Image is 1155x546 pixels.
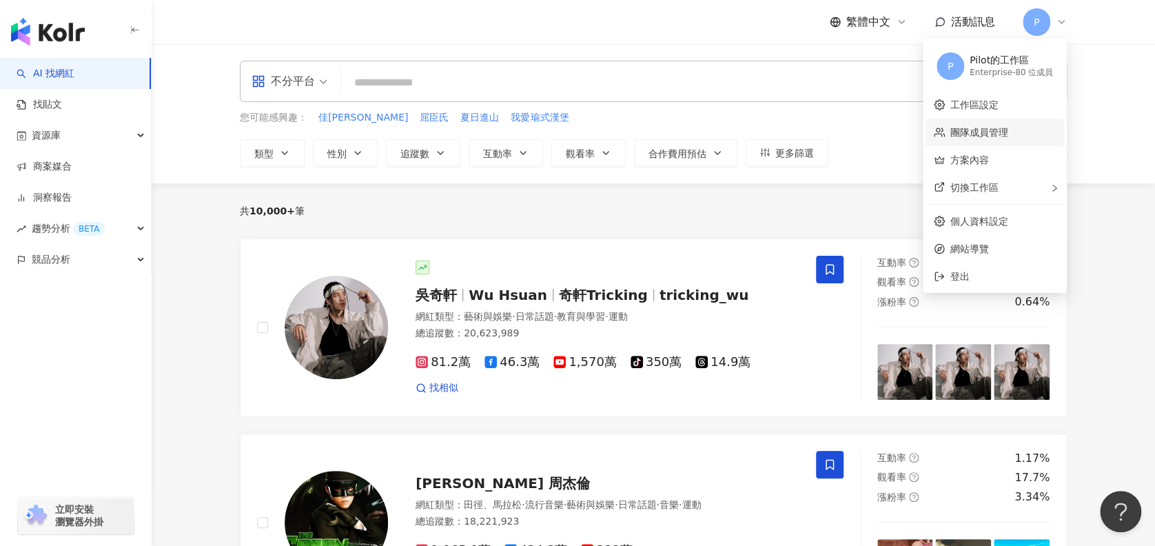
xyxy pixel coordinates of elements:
[469,287,547,303] span: Wu Hsuan
[17,160,72,174] a: 商案媒合
[460,111,499,125] span: 夏日進山
[877,344,933,400] img: post-image
[877,296,906,307] span: 漲粉率
[469,139,543,167] button: 互動率
[400,148,429,159] span: 追蹤數
[605,311,608,322] span: ·
[515,311,553,322] span: 日常話題
[551,139,626,167] button: 觀看率
[909,297,919,307] span: question-circle
[746,139,828,167] button: 更多篩選
[484,355,540,370] span: 46.3萬
[559,287,648,303] span: 奇軒Tricking
[909,258,919,267] span: question-circle
[909,472,919,482] span: question-circle
[950,154,989,165] a: 方案內容
[656,499,659,510] span: ·
[285,276,388,379] img: KOL Avatar
[950,99,999,110] a: 工作區設定
[846,14,890,30] span: 繁體中文
[318,110,409,125] button: 佳[PERSON_NAME]
[416,355,471,370] span: 81.2萬
[419,110,449,125] button: 屈臣氏
[32,244,70,275] span: 競品分析
[877,472,906,483] span: 觀看率
[464,499,522,510] span: 田徑、馬拉松
[240,205,305,216] div: 共 筆
[240,139,305,167] button: 類型
[950,271,970,282] span: 登出
[566,148,595,159] span: 觀看率
[970,54,1053,68] div: Pilot的工作區
[1014,470,1050,485] div: 17.7%
[249,205,295,216] span: 10,000+
[553,355,617,370] span: 1,570萬
[416,498,799,512] div: 網紅類型 ：
[679,499,682,510] span: ·
[416,310,799,324] div: 網紅類型 ：
[566,499,615,510] span: 藝術與娛樂
[1014,489,1050,505] div: 3.34%
[240,239,1067,417] a: KOL Avatar吳奇軒Wu Hsuan奇軒Trickingtricking_wu網紅類型：藝術與娛樂·日常話題·教育與學習·運動總追蹤數：20,623,98981.2萬46.3萬1,570萬...
[240,111,307,125] span: 您可能感興趣：
[416,475,590,492] span: [PERSON_NAME] 周杰倫
[73,222,105,236] div: BETA
[18,497,134,534] a: chrome extension立即安裝 瀏覽器外掛
[524,499,563,510] span: 流行音樂
[950,127,1008,138] a: 團隊成員管理
[1014,451,1050,466] div: 1.17%
[695,355,750,370] span: 14.9萬
[511,111,569,125] span: 我愛瑜式漢堡
[17,67,74,81] a: searchAI 找網紅
[17,98,62,112] a: 找貼文
[634,139,737,167] button: 合作費用預估
[682,499,701,510] span: 運動
[510,110,569,125] button: 我愛瑜式漢堡
[631,355,682,370] span: 350萬
[252,74,265,88] span: appstore
[483,148,512,159] span: 互動率
[512,311,515,322] span: ·
[935,344,991,400] img: post-image
[608,311,627,322] span: 運動
[563,499,566,510] span: ·
[909,453,919,463] span: question-circle
[318,111,408,125] span: 佳[PERSON_NAME]
[11,18,85,45] img: logo
[22,505,49,527] img: chrome extension
[429,381,458,395] span: 找相似
[464,311,512,322] span: 藝術與娛樂
[660,499,679,510] span: 音樂
[950,241,1056,256] span: 網站導覽
[615,499,617,510] span: ·
[1014,294,1050,310] div: 0.64%
[416,327,799,341] div: 總追蹤數 ： 20,623,989
[416,515,799,529] div: 總追蹤數 ： 18,221,923
[950,216,1008,227] a: 個人資料設定
[557,311,605,322] span: 教育與學習
[420,111,449,125] span: 屈臣氏
[948,59,953,74] span: P
[17,191,72,205] a: 洞察報告
[909,277,919,287] span: question-circle
[1034,14,1039,30] span: P
[17,224,26,234] span: rise
[32,213,105,244] span: 趨勢分析
[254,148,274,159] span: 類型
[1050,184,1059,192] span: right
[1100,491,1141,532] iframe: Help Scout Beacon - Open
[660,287,749,303] span: tricking_wu
[970,67,1053,79] div: Enterprise - 80 位成員
[386,139,460,167] button: 追蹤數
[994,344,1050,400] img: post-image
[55,503,103,528] span: 立即安裝 瀏覽器外掛
[877,276,906,287] span: 觀看率
[617,499,656,510] span: 日常話題
[252,70,315,92] div: 不分平台
[877,257,906,268] span: 互動率
[32,120,61,151] span: 資源庫
[313,139,378,167] button: 性別
[950,182,999,193] span: 切換工作區
[648,148,706,159] span: 合作費用預估
[416,287,457,303] span: 吳奇軒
